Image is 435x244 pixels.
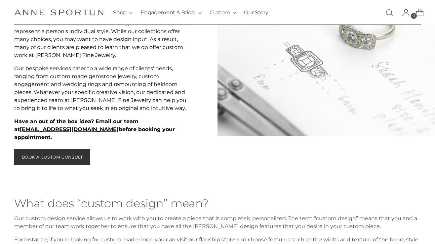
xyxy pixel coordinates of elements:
[383,6,396,19] a: Open search modal
[14,65,191,112] p: Our bespoke services cater to a wide range of clients' needs, ranging from custom made gemstone j...
[411,13,417,19] span: 0
[14,149,90,165] a: BOOK A CUSTOM CONSULT
[140,5,202,20] button: Engagement & Bridal
[14,4,191,59] p: At [PERSON_NAME], we know that jewelry is an investment and that each piece has a special signifi...
[20,126,119,132] a: [EMAIL_ADDRESS][DOMAIN_NAME]
[113,5,133,20] button: Shop
[14,215,417,229] span: Our custom design service allows us to work with you to create a piece that is completely persona...
[244,5,268,20] a: Our Story
[14,118,138,132] strong: Have an out of the box idea? Email our team at
[14,126,175,140] strong: before booking your appointment.
[22,154,83,160] span: BOOK A CUSTOM CONSULT
[411,6,424,19] a: Open cart modal
[210,5,236,20] button: Custom
[14,9,103,16] a: Anne Sportun Fine Jewellery
[397,6,410,19] a: Go to the account page
[14,197,420,209] h3: What does “custom design” mean?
